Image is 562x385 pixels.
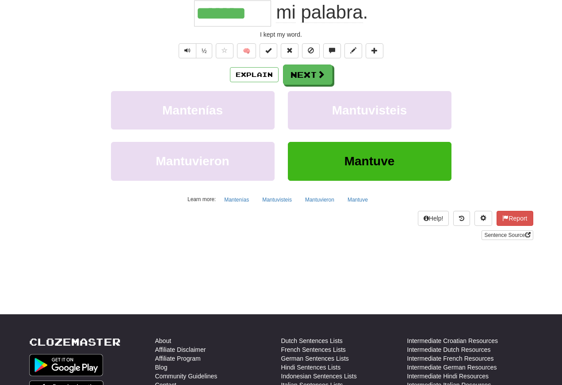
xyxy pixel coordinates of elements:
a: Affiliate Disclaimer [155,345,206,354]
button: Favorite sentence (alt+f) [216,43,233,58]
button: Next [283,65,333,85]
span: Mantuvisteis [332,103,407,117]
button: ½ [196,43,213,58]
button: Ignore sentence (alt+i) [302,43,320,58]
button: Mantuvieron [300,193,339,206]
button: 🧠 [237,43,256,58]
button: Mantuve [288,142,451,180]
button: Edit sentence (alt+d) [344,43,362,58]
button: Explain [230,67,279,82]
a: Affiliate Program [155,354,201,363]
span: Mantuve [344,154,395,168]
a: Community Guidelines [155,372,218,381]
button: Mantuvieron [111,142,275,180]
button: Discuss sentence (alt+u) [323,43,341,58]
span: Mantenías [162,103,223,117]
button: Report [497,211,533,226]
span: Mantuvieron [156,154,229,168]
a: French Sentences Lists [281,345,346,354]
button: Round history (alt+y) [453,211,470,226]
a: Blog [155,363,168,372]
button: Help! [418,211,449,226]
button: Add to collection (alt+a) [366,43,383,58]
small: Learn more: [187,196,216,202]
a: About [155,336,172,345]
span: palabra [301,2,363,23]
a: Intermediate French Resources [407,354,494,363]
a: Hindi Sentences Lists [281,363,341,372]
button: Mantenías [111,91,275,130]
button: Mantuvisteis [257,193,297,206]
a: Intermediate German Resources [407,363,497,372]
span: mi [276,2,295,23]
a: Intermediate Croatian Resources [407,336,498,345]
a: Sentence Source [482,230,533,240]
a: Clozemaster [29,336,121,347]
a: German Sentences Lists [281,354,349,363]
button: Mantuvisteis [288,91,451,130]
button: Play sentence audio (ctl+space) [179,43,196,58]
button: Reset to 0% Mastered (alt+r) [281,43,298,58]
a: Intermediate Hindi Resources [407,372,489,381]
button: Set this sentence to 100% Mastered (alt+m) [260,43,277,58]
div: Text-to-speech controls [177,43,213,58]
a: Dutch Sentences Lists [281,336,343,345]
a: Intermediate Dutch Resources [407,345,491,354]
button: Mantenías [219,193,254,206]
button: Mantuve [343,193,373,206]
a: Indonesian Sentences Lists [281,372,357,381]
img: Get it on Google Play [29,354,103,376]
span: . [271,2,368,23]
div: I kept my word. [29,30,533,39]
